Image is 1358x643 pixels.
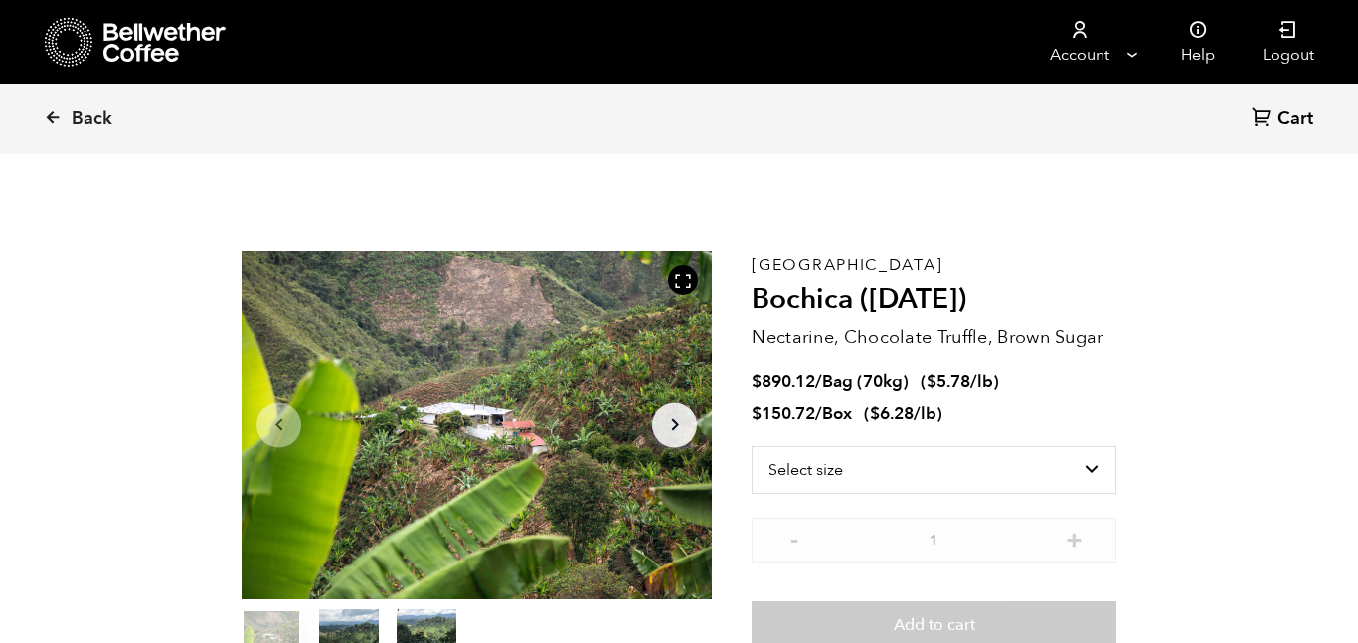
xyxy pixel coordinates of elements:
[870,402,880,425] span: $
[815,402,822,425] span: /
[752,370,762,393] span: $
[752,402,815,425] bdi: 150.72
[72,107,112,131] span: Back
[815,370,822,393] span: /
[864,402,942,425] span: ( )
[781,528,806,548] button: -
[927,370,970,393] bdi: 5.78
[970,370,993,393] span: /lb
[1062,528,1087,548] button: +
[927,370,936,393] span: $
[752,283,1116,317] h2: Bochica ([DATE])
[752,324,1116,351] p: Nectarine, Chocolate Truffle, Brown Sugar
[822,402,852,425] span: Box
[752,370,815,393] bdi: 890.12
[914,402,936,425] span: /lb
[1252,106,1318,133] a: Cart
[870,402,914,425] bdi: 6.28
[921,370,999,393] span: ( )
[752,402,762,425] span: $
[822,370,909,393] span: Bag (70kg)
[1277,107,1313,131] span: Cart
